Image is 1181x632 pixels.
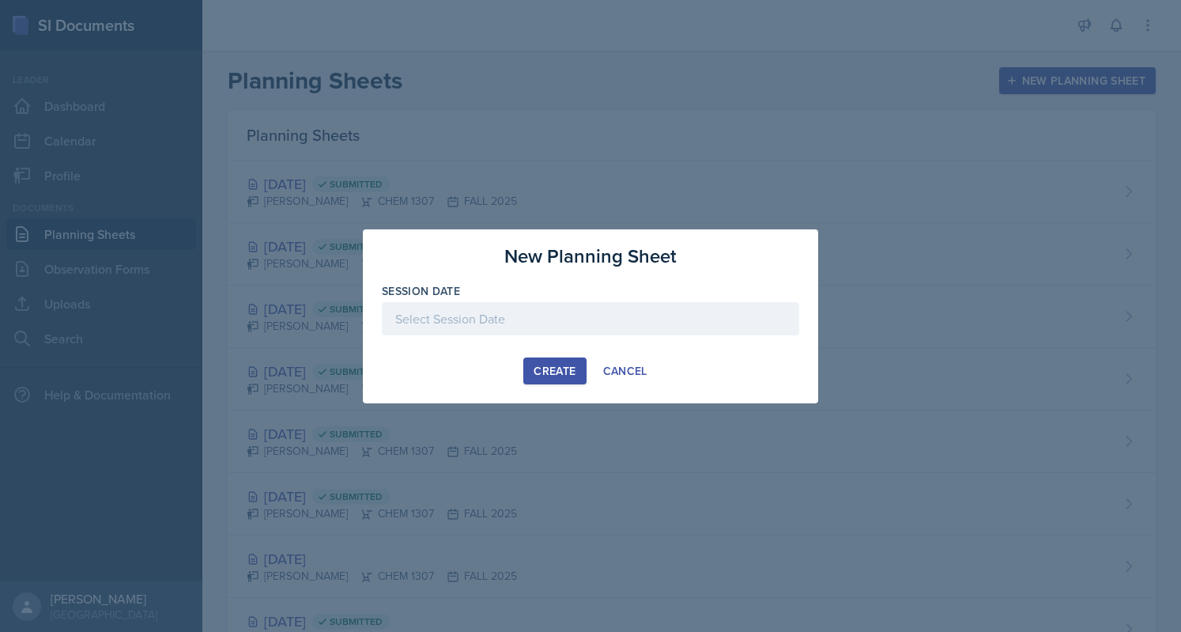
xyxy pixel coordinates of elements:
[504,242,677,271] h3: New Planning Sheet
[534,365,575,377] div: Create
[603,365,647,377] div: Cancel
[593,358,658,384] button: Cancel
[523,358,586,384] button: Create
[382,283,460,299] label: Session Date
